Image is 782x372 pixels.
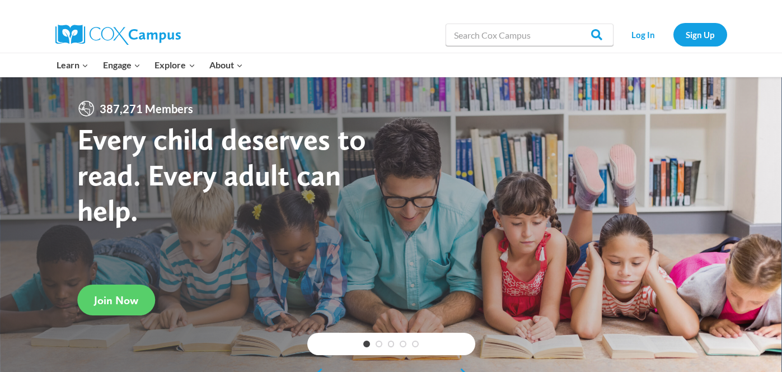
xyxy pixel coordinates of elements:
a: Join Now [77,285,155,315]
img: Cox Campus [55,25,181,45]
nav: Primary Navigation [50,53,250,77]
a: 5 [412,341,419,347]
a: Log In [619,23,668,46]
strong: Every child deserves to read. Every adult can help. [77,121,366,228]
a: 2 [376,341,382,347]
a: 1 [363,341,370,347]
span: Explore [154,58,195,72]
span: Engage [103,58,141,72]
nav: Secondary Navigation [619,23,727,46]
span: Join Now [94,294,138,307]
span: 387,271 Members [95,100,198,118]
a: 4 [400,341,406,347]
a: Sign Up [673,23,727,46]
span: Learn [57,58,88,72]
span: About [209,58,243,72]
a: 3 [388,341,395,347]
input: Search Cox Campus [446,24,614,46]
